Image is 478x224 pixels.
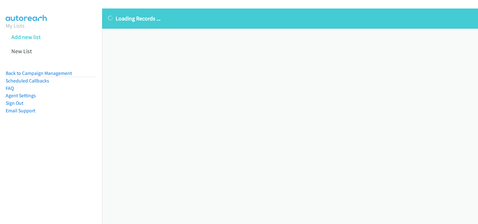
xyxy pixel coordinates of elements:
[11,48,32,55] a: New List
[6,108,35,114] a: Email Support
[6,22,25,29] a: My Lists
[108,14,472,23] p: Loading Records ...
[6,100,23,106] a: Sign Out
[11,33,41,41] a: Add new list
[6,85,14,91] a: FAQ
[6,92,36,98] a: Agent Settings
[6,78,49,84] a: Scheduled Callbacks
[6,70,72,76] a: Back to Campaign Management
